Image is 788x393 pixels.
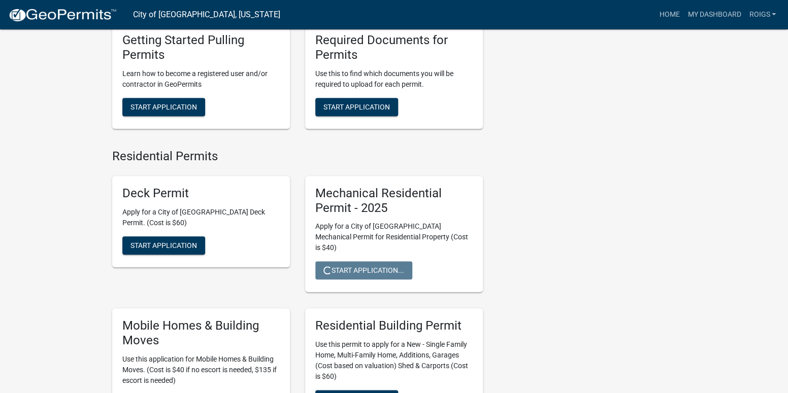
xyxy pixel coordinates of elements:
a: City of [GEOGRAPHIC_DATA], [US_STATE] [133,6,280,23]
button: Start Application [122,236,205,255]
button: Start Application [315,98,398,116]
h5: Deck Permit [122,186,280,201]
span: Start Application [130,241,197,249]
p: Apply for a City of [GEOGRAPHIC_DATA] Deck Permit. (Cost is $60) [122,207,280,228]
a: Home [655,5,683,24]
p: Apply for a City of [GEOGRAPHIC_DATA] Mechanical Permit for Residential Property (Cost is $40) [315,221,473,253]
h5: Mechanical Residential Permit - 2025 [315,186,473,216]
span: Start Application [130,103,197,111]
span: Start Application [323,103,390,111]
h4: Residential Permits [112,149,483,164]
h5: Mobile Homes & Building Moves [122,318,280,348]
h5: Getting Started Pulling Permits [122,33,280,62]
h5: Required Documents for Permits [315,33,473,62]
p: Use this to find which documents you will be required to upload for each permit. [315,68,473,90]
h5: Residential Building Permit [315,318,473,333]
a: My Dashboard [683,5,745,24]
button: Start Application... [315,261,412,279]
button: Start Application [122,98,205,116]
p: Use this application for Mobile Homes & Building Moves. (Cost is $40 if no escort is needed, $135... [122,354,280,386]
a: ROIGS [745,5,780,24]
span: Start Application... [323,266,404,274]
p: Use this permit to apply for a New - Single Family Home, Multi-Family Home, Additions, Garages (C... [315,339,473,382]
p: Learn how to become a registered user and/or contractor in GeoPermits [122,68,280,90]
